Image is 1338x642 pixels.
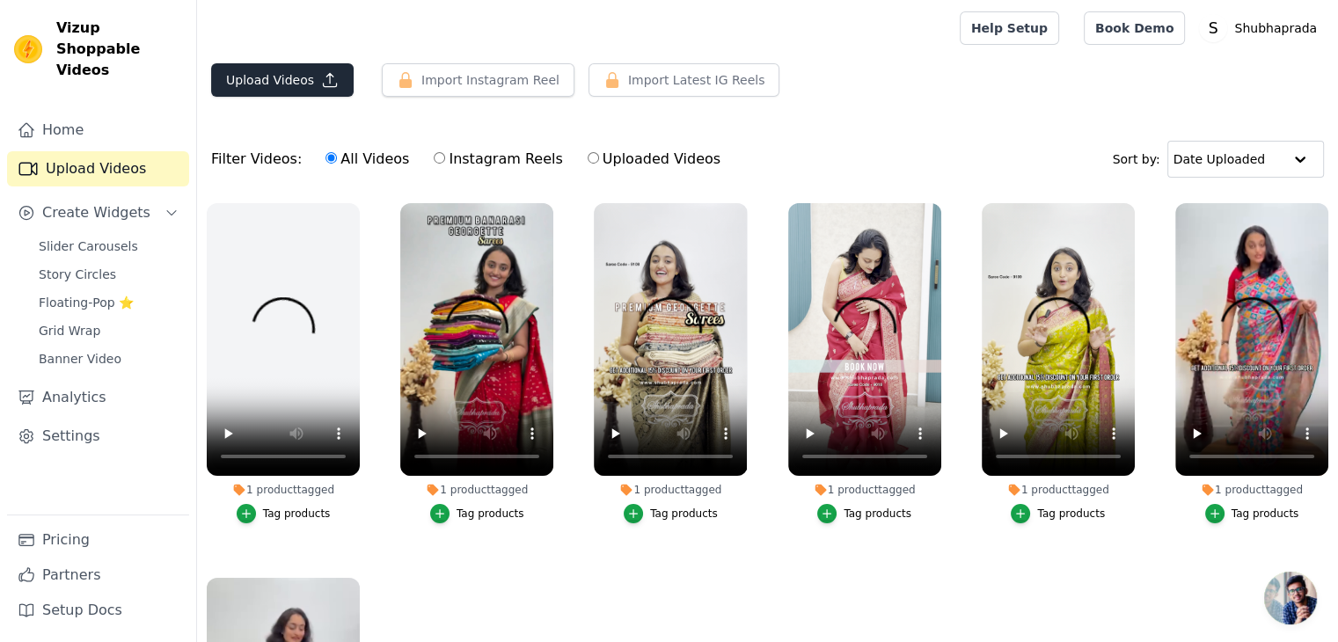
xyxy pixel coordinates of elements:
div: 1 product tagged [400,483,553,497]
a: Book Demo [1084,11,1185,45]
a: Home [7,113,189,148]
span: Import Latest IG Reels [628,71,765,89]
div: Tag products [457,507,524,521]
div: 1 product tagged [982,483,1135,497]
button: Upload Videos [211,63,354,97]
div: 1 product tagged [1175,483,1328,497]
button: Tag products [237,504,331,523]
div: Tag products [263,507,331,521]
label: Uploaded Videos [587,148,721,171]
label: All Videos [325,148,410,171]
a: Pricing [7,522,189,558]
input: Uploaded Videos [588,152,599,164]
button: S Shubhaprada [1199,12,1324,44]
a: Story Circles [28,262,189,287]
div: Tag products [650,507,718,521]
input: All Videos [325,152,337,164]
span: Create Widgets [42,202,150,223]
a: Help Setup [960,11,1059,45]
button: Import Instagram Reel [382,63,574,97]
div: Filter Videos: [211,139,730,179]
div: 1 product tagged [594,483,747,497]
div: Tag products [1232,507,1299,521]
span: Grid Wrap [39,322,100,339]
label: Instagram Reels [433,148,563,171]
button: Create Widgets [7,195,189,230]
div: 1 product tagged [207,483,360,497]
div: 1 product tagged [788,483,941,497]
button: Import Latest IG Reels [589,63,780,97]
div: Tag products [1037,507,1105,521]
a: Analytics [7,380,189,415]
text: S [1209,19,1218,37]
div: Tag products [844,507,911,521]
button: Tag products [1011,504,1105,523]
p: Shubhaprada [1227,12,1324,44]
a: Grid Wrap [28,318,189,343]
span: Banner Video [39,350,121,368]
span: Slider Carousels [39,237,138,255]
button: Tag products [817,504,911,523]
button: Tag products [624,504,718,523]
a: Setup Docs [7,593,189,628]
button: Tag products [430,504,524,523]
div: Sort by: [1113,141,1325,178]
input: Instagram Reels [434,152,445,164]
a: Slider Carousels [28,234,189,259]
a: Settings [7,419,189,454]
a: Upload Videos [7,151,189,186]
a: Floating-Pop ⭐ [28,290,189,315]
button: Tag products [1205,504,1299,523]
a: Partners [7,558,189,593]
span: Floating-Pop ⭐ [39,294,134,311]
span: Vizup Shoppable Videos [56,18,182,81]
a: Banner Video [28,347,189,371]
span: Story Circles [39,266,116,283]
div: Open chat [1264,572,1317,624]
img: Vizup [14,35,42,63]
